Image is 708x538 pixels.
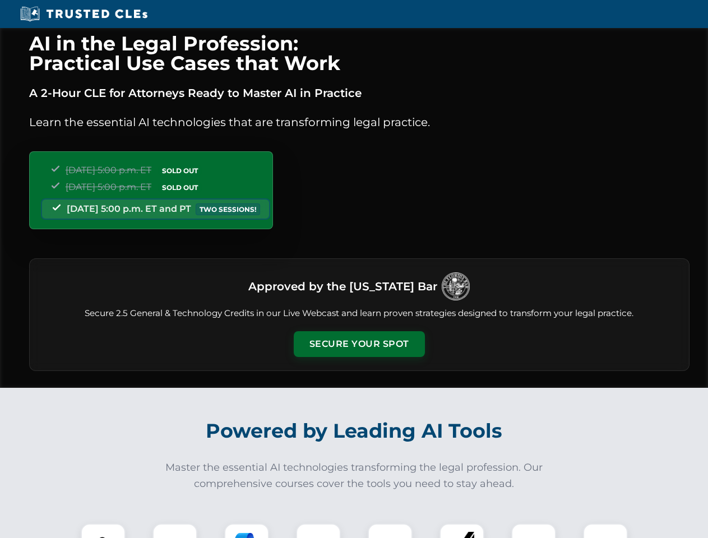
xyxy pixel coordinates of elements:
button: Secure Your Spot [294,331,425,357]
h2: Powered by Leading AI Tools [44,411,665,451]
p: Learn the essential AI technologies that are transforming legal practice. [29,113,690,131]
span: SOLD OUT [158,165,202,177]
p: Master the essential AI technologies transforming the legal profession. Our comprehensive courses... [158,460,550,492]
img: Trusted CLEs [17,6,151,22]
span: SOLD OUT [158,182,202,193]
h3: Approved by the [US_STATE] Bar [248,276,437,296]
span: [DATE] 5:00 p.m. ET [66,182,151,192]
span: [DATE] 5:00 p.m. ET [66,165,151,175]
p: Secure 2.5 General & Technology Credits in our Live Webcast and learn proven strategies designed ... [43,307,675,320]
p: A 2-Hour CLE for Attorneys Ready to Master AI in Practice [29,84,690,102]
h1: AI in the Legal Profession: Practical Use Cases that Work [29,34,690,73]
img: Logo [442,272,470,300]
